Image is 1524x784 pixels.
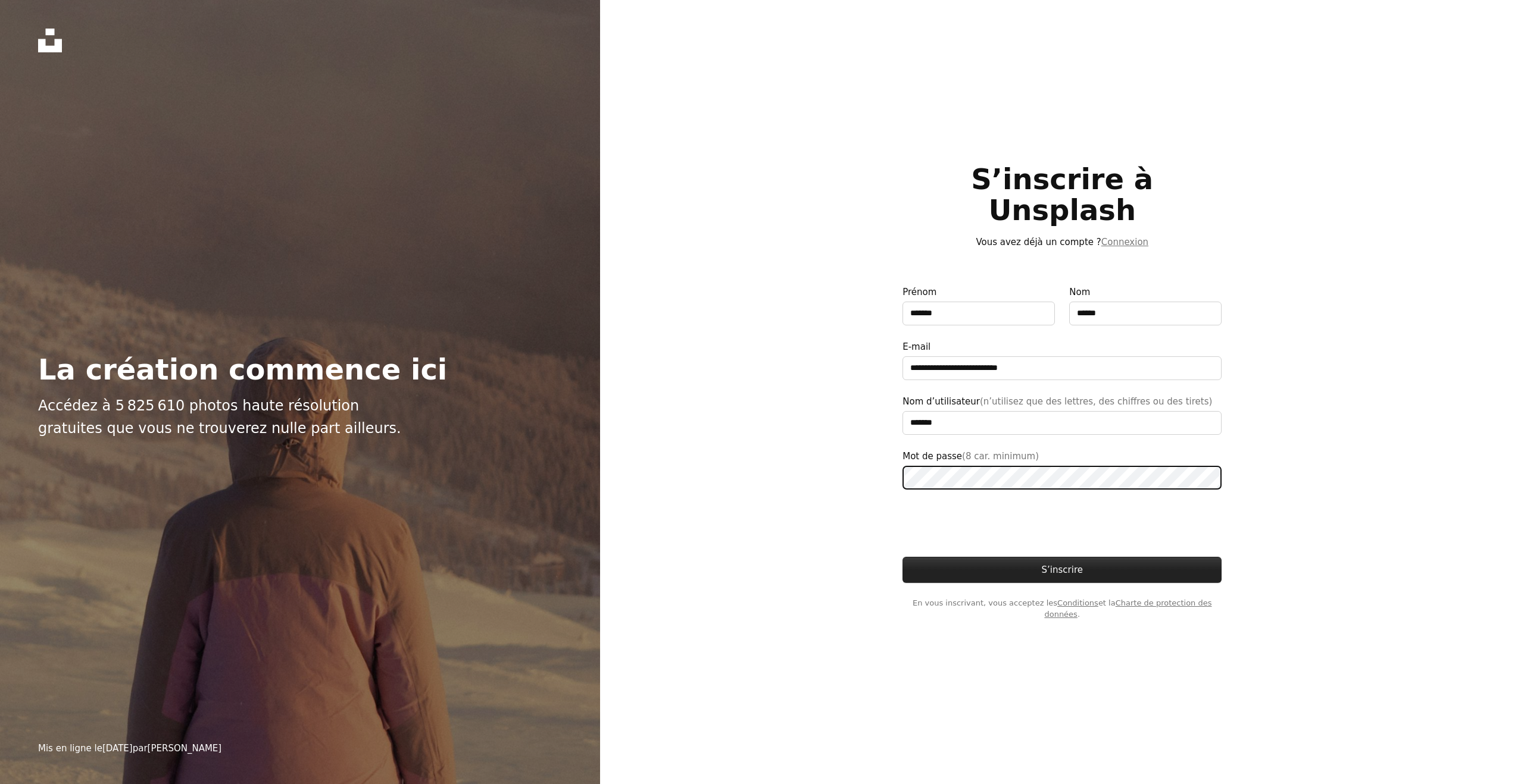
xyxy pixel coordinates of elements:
[902,466,1222,490] input: Mot de passe(8 car. minimum)
[38,354,447,385] h2: La création commence ici
[902,164,1222,225] h1: S’inscrire à Unsplash
[38,29,62,52] a: Accueil — Unsplash
[902,302,1055,325] input: Prénom
[902,411,1222,435] input: Nom d’utilisateur(n’utilisez que des lettres, des chiffres ou des tirets)
[1069,285,1222,325] label: Nom
[1057,598,1098,607] a: Conditions
[1101,237,1148,247] a: Connexion
[38,741,221,755] div: Mis en ligne le par [PERSON_NAME]
[902,235,1222,249] p: Vous avez déjà un compte ?
[1069,302,1222,325] input: Nom
[102,743,133,754] time: 19 février 2025 à 19:10:00 UTC−5
[902,356,1222,380] input: E-mail
[980,396,1212,407] span: (n’utilisez que des lettres, des chiffres ou des tirets)
[38,394,402,440] p: Accédez à 5 825 610 photos haute résolution gratuites que vous ne trouverez nulle part ailleurs.
[902,557,1222,583] button: S’inscrire
[902,394,1222,435] label: Nom d’utilisateur
[1044,598,1211,619] a: Charte de protection des données
[902,449,1222,490] label: Mot de passe
[962,451,1039,462] span: (8 car. minimum)
[902,597,1222,621] span: En vous inscrivant, vous acceptez les et la .
[902,285,1055,325] label: Prénom
[902,340,1222,380] label: E-mail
